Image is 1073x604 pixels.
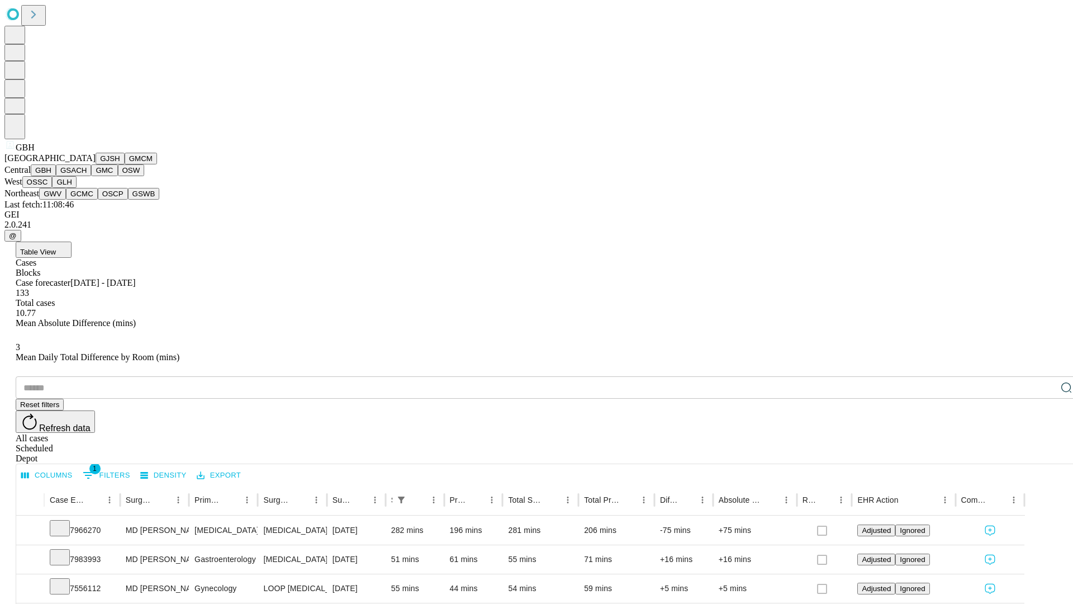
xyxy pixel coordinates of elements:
button: Menu [695,492,710,508]
button: OSW [118,164,145,176]
div: 61 mins [450,545,497,574]
span: Adjusted [862,555,891,564]
button: Reset filters [16,399,64,410]
button: Adjusted [857,583,895,594]
div: +75 mins [719,516,791,545]
div: [DATE] [333,545,380,574]
button: GCMC [66,188,98,200]
div: MD [PERSON_NAME] [126,516,183,545]
div: LOOP [MEDICAL_DATA] EXCISION PROCEDURE [263,574,321,603]
div: 282 mins [391,516,439,545]
button: OSSC [22,176,53,188]
div: 51 mins [391,545,439,574]
button: Sort [155,492,170,508]
button: Refresh data [16,410,95,433]
div: Surgeon Name [126,496,154,504]
span: Adjusted [862,584,891,593]
div: 7556112 [50,574,115,603]
span: Ignored [900,555,925,564]
div: EHR Action [857,496,898,504]
button: Show filters [393,492,409,508]
div: 281 mins [508,516,573,545]
div: Total Predicted Duration [584,496,619,504]
button: GLH [52,176,76,188]
div: 44 mins [450,574,497,603]
div: Absolute Difference [719,496,762,504]
button: GSWB [128,188,160,200]
div: [MEDICAL_DATA] [194,516,252,545]
div: Total Scheduled Duration [508,496,543,504]
div: Gastroenterology [194,545,252,574]
span: GBH [16,143,35,152]
button: Menu [308,492,324,508]
span: 10.77 [16,308,36,318]
div: Predicted In Room Duration [450,496,468,504]
div: +16 mins [719,545,791,574]
div: -75 mins [660,516,708,545]
span: Case forecaster [16,278,70,287]
span: Table View [20,248,56,256]
button: Sort [620,492,636,508]
button: OSCP [98,188,128,200]
button: Menu [170,492,186,508]
div: Resolved in EHR [803,496,817,504]
button: Sort [352,492,367,508]
span: @ [9,232,17,240]
button: GWV [39,188,66,200]
div: 55 mins [391,574,439,603]
button: Select columns [18,467,75,484]
div: 54 mins [508,574,573,603]
button: GJSH [96,153,125,164]
div: 206 mins [584,516,649,545]
div: 71 mins [584,545,649,574]
button: Sort [468,492,484,508]
span: Ignored [900,584,925,593]
button: Menu [102,492,117,508]
div: MD [PERSON_NAME] [126,574,183,603]
button: Expand [22,579,39,599]
div: 196 mins [450,516,497,545]
div: Case Epic Id [50,496,85,504]
span: Ignored [900,526,925,535]
span: Last fetch: 11:08:46 [4,200,74,209]
div: 55 mins [508,545,573,574]
div: [DATE] [333,516,380,545]
span: 1 [89,463,101,474]
button: GMC [91,164,117,176]
div: Primary Service [194,496,222,504]
div: Surgery Name [263,496,291,504]
button: Show filters [80,466,133,484]
button: Menu [239,492,255,508]
button: Sort [900,492,915,508]
button: Adjusted [857,554,895,565]
div: MD [PERSON_NAME] [126,545,183,574]
div: +5 mins [719,574,791,603]
button: Sort [293,492,308,508]
div: [MEDICAL_DATA] FLEXIBLE PROXIMAL DIAGNOSTIC [263,545,321,574]
span: Adjusted [862,526,891,535]
button: Sort [410,492,426,508]
div: 7966270 [50,516,115,545]
div: Scheduled In Room Duration [391,496,392,504]
button: GSACH [56,164,91,176]
button: Expand [22,550,39,570]
button: Sort [86,492,102,508]
div: GEI [4,210,1069,220]
button: Sort [544,492,560,508]
button: Menu [426,492,441,508]
div: 2.0.241 [4,220,1069,230]
button: Export [194,467,244,484]
button: GBH [31,164,56,176]
button: Ignored [895,554,929,565]
div: Difference [660,496,678,504]
div: Comments [961,496,989,504]
span: Total cases [16,298,55,308]
button: Menu [937,492,953,508]
span: Refresh data [39,423,91,433]
button: Table View [16,242,72,258]
button: Ignored [895,525,929,536]
div: 1 active filter [393,492,409,508]
span: Northeast [4,188,39,198]
button: Menu [833,492,849,508]
button: Menu [484,492,500,508]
